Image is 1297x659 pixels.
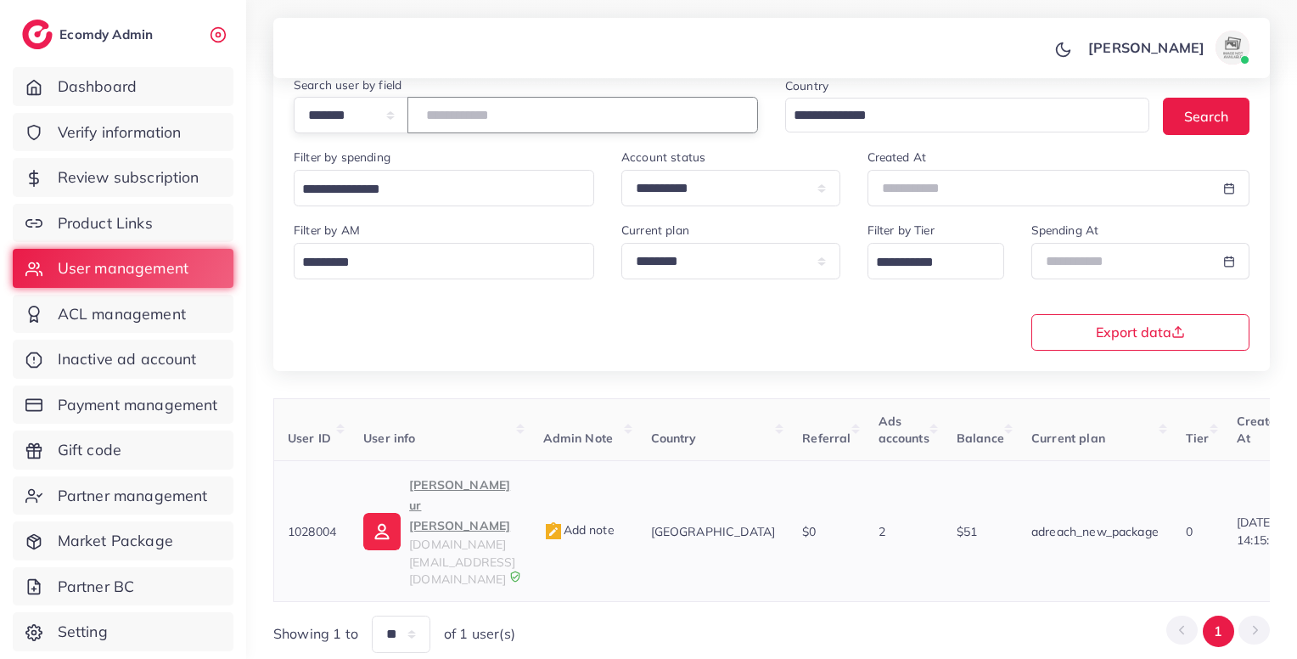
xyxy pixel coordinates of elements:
[870,250,982,276] input: Search for option
[543,521,564,542] img: admin_note.cdd0b510.svg
[288,524,336,539] span: 1028004
[867,149,927,166] label: Created At
[788,103,1127,129] input: Search for option
[58,166,199,189] span: Review subscription
[1216,31,1249,65] img: avatar
[651,524,776,539] span: [GEOGRAPHIC_DATA]
[651,431,697,446] span: Country
[58,257,188,279] span: User management
[13,567,233,606] a: Partner BC
[1237,414,1277,446] span: Create At
[867,222,935,239] label: Filter by Tier
[13,249,233,288] a: User management
[621,149,705,166] label: Account status
[1096,325,1185,339] span: Export data
[273,624,358,644] span: Showing 1 to
[13,204,233,243] a: Product Links
[296,177,572,203] input: Search for option
[58,485,208,507] span: Partner management
[785,98,1149,132] div: Search for option
[1237,514,1283,549] span: [DATE] 14:15:44
[13,612,233,651] a: Setting
[288,431,331,446] span: User ID
[509,571,521,583] img: 9CAL8B2pu8EFxCJHYAAAAldEVYdGRhdGU6Y3JlYXRlADIwMjItMTItMDlUMDQ6NTg6MzkrMDA6MDBXSlgLAAAAJXRFWHRkYXR...
[58,303,186,325] span: ACL management
[58,439,121,461] span: Gift code
[13,295,233,334] a: ACL management
[1166,616,1270,647] ul: Pagination
[58,621,108,643] span: Setting
[543,522,615,538] span: Add note
[957,431,1004,446] span: Balance
[957,524,977,539] span: $51
[58,394,218,416] span: Payment management
[13,340,233,379] a: Inactive ad account
[543,431,614,446] span: Admin Note
[58,121,182,144] span: Verify information
[363,513,401,550] img: ic-user-info.36bf1079.svg
[1031,222,1099,239] label: Spending At
[294,243,594,279] div: Search for option
[294,170,594,206] div: Search for option
[1163,98,1249,134] button: Search
[409,537,515,587] span: [DOMAIN_NAME][EMAIL_ADDRESS][DOMAIN_NAME]
[13,113,233,152] a: Verify information
[294,222,360,239] label: Filter by AM
[363,431,415,446] span: User info
[1079,31,1256,65] a: [PERSON_NAME]avatar
[58,530,173,552] span: Market Package
[867,243,1004,279] div: Search for option
[802,431,851,446] span: Referral
[879,524,885,539] span: 2
[1031,524,1159,539] span: adreach_new_package
[13,386,233,425] a: Payment management
[22,20,157,49] a: logoEcomdy Admin
[13,521,233,560] a: Market Package
[1203,616,1234,647] button: Go to page 1
[879,414,929,446] span: Ads accounts
[13,67,233,106] a: Dashboard
[13,476,233,515] a: Partner management
[13,158,233,197] a: Review subscription
[58,576,135,598] span: Partner BC
[296,250,572,276] input: Search for option
[58,348,197,370] span: Inactive ad account
[58,76,137,98] span: Dashboard
[1088,37,1204,58] p: [PERSON_NAME]
[409,475,515,536] p: [PERSON_NAME] ur [PERSON_NAME]
[444,624,515,644] span: of 1 user(s)
[1031,431,1105,446] span: Current plan
[59,26,157,42] h2: Ecomdy Admin
[13,431,233,470] a: Gift code
[802,524,816,539] span: $0
[58,212,153,234] span: Product Links
[22,20,53,49] img: logo
[1031,314,1250,351] button: Export data
[1186,431,1210,446] span: Tier
[1186,524,1193,539] span: 0
[294,149,390,166] label: Filter by spending
[363,475,515,588] a: [PERSON_NAME] ur [PERSON_NAME][DOMAIN_NAME][EMAIL_ADDRESS][DOMAIN_NAME]
[621,222,689,239] label: Current plan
